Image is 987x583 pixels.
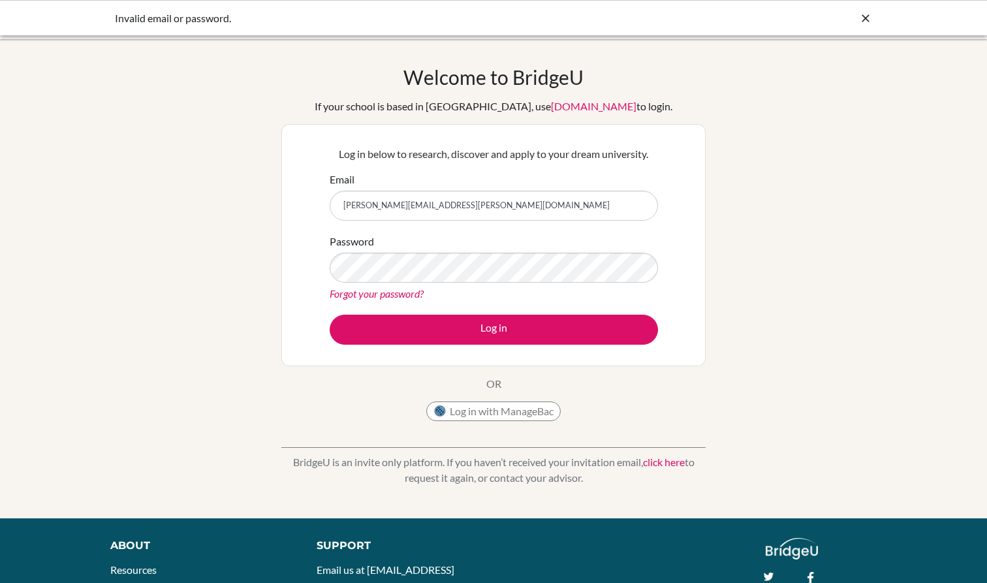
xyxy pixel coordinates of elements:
[330,146,658,162] p: Log in below to research, discover and apply to your dream university.
[330,172,354,187] label: Email
[317,538,480,554] div: Support
[110,563,157,576] a: Resources
[110,538,287,554] div: About
[330,287,424,300] a: Forgot your password?
[315,99,672,114] div: If your school is based in [GEOGRAPHIC_DATA], use to login.
[115,10,676,26] div: Invalid email or password.
[551,100,636,112] a: [DOMAIN_NAME]
[403,65,584,89] h1: Welcome to BridgeU
[766,538,819,559] img: logo_white@2x-f4f0deed5e89b7ecb1c2cc34c3e3d731f90f0f143d5ea2071677605dd97b5244.png
[281,454,706,486] p: BridgeU is an invite only platform. If you haven’t received your invitation email, to request it ...
[486,376,501,392] p: OR
[330,315,658,345] button: Log in
[330,234,374,249] label: Password
[643,456,685,468] a: click here
[426,402,561,421] button: Log in with ManageBac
